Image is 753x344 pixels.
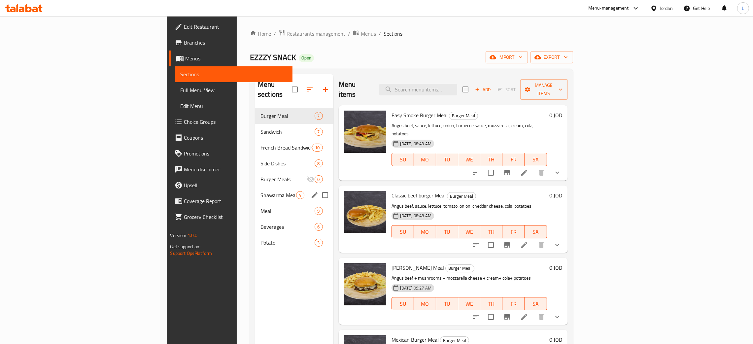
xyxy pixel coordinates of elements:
span: Beverages [260,223,314,231]
span: Promotions [184,150,287,157]
a: Coverage Report [169,193,292,209]
div: Potato3 [255,235,333,251]
span: SU [394,155,411,164]
button: delete [533,309,549,325]
div: Shawarma Meals [260,191,296,199]
button: SU [392,225,414,238]
div: Open [299,54,314,62]
button: TH [480,225,502,238]
button: SA [525,297,547,310]
li: / [348,30,350,38]
h2: Menu items [339,80,371,99]
nav: Menu sections [255,105,333,253]
span: Sandwich [260,128,314,136]
span: SU [394,227,411,237]
span: Burger Meal [447,192,476,200]
div: items [315,239,323,247]
span: Add item [472,85,494,95]
span: 0 [315,176,323,183]
span: Select to update [484,310,498,324]
p: Angus beef, sauce, lettuce, onion, barbecue sauce, mozzarella, cream, cola, potatoes [392,121,547,138]
span: Get support on: [170,242,200,251]
a: Edit Menu [175,98,292,114]
span: TU [439,227,456,237]
button: sort-choices [468,237,484,253]
span: Easy Smoke Burger Meal [392,110,448,120]
span: 9 [315,208,323,214]
button: FR [502,297,525,310]
span: TH [483,155,500,164]
div: items [296,191,304,199]
a: Restaurants management [279,29,345,38]
button: FR [502,153,525,166]
span: Select section [459,83,472,96]
span: 1.0.0 [188,231,198,240]
span: MO [417,227,433,237]
span: Open [299,55,314,61]
button: Add [472,85,494,95]
div: items [315,159,323,167]
button: MO [414,225,436,238]
div: items [315,223,323,231]
span: Select to update [484,166,498,180]
span: MO [417,299,433,309]
div: Meal9 [255,203,333,219]
span: import [491,53,523,61]
div: Burger Meals [260,175,306,183]
div: French Bread Sandwich or Saj10 [255,140,333,155]
nav: breadcrumb [250,29,573,38]
button: FR [502,225,525,238]
span: 10 [312,145,322,151]
a: Menus [169,51,292,66]
a: Full Menu View [175,82,292,98]
button: TU [436,297,458,310]
span: [DATE] 08:43 AM [397,141,434,147]
div: Burger Meal7 [255,108,333,124]
h6: 0 JOD [550,263,563,272]
span: Coupons [184,134,287,142]
span: Sort sections [302,82,318,97]
span: Choice Groups [184,118,287,126]
button: SU [392,153,414,166]
a: Menu disclaimer [169,161,292,177]
a: Choice Groups [169,114,292,130]
p: Angus beef + mushrooms + mozzarella cheese + cream+ cola+ potatoes [392,274,547,282]
div: items [315,112,323,120]
span: Select section first [494,85,520,95]
span: Burger Meal [260,112,314,120]
div: Potato [260,239,314,247]
span: 3 [315,240,323,246]
span: WE [461,299,478,309]
span: WE [461,227,478,237]
img: Classic beef burger Meal [344,191,386,233]
span: Menu disclaimer [184,165,287,173]
span: Restaurants management [287,30,345,38]
button: export [531,51,573,63]
a: Edit menu item [520,241,528,249]
span: 8 [315,160,323,167]
span: SA [527,227,544,237]
div: Side Dishes8 [255,155,333,171]
span: SA [527,155,544,164]
a: Edit menu item [520,169,528,177]
button: TH [480,153,502,166]
span: Edit Restaurant [184,23,287,31]
span: FR [505,155,522,164]
span: Manage items [526,81,563,98]
span: [DATE] 08:48 AM [397,213,434,219]
div: Burger Meal [447,192,476,200]
span: 6 [315,224,323,230]
div: Menu-management [588,4,629,12]
span: Meal [260,207,314,215]
p: Angus beef, sauce, lettuce, tomato, onion, cheddar cheese, cola, potatoes [392,202,547,210]
h6: 0 JOD [550,111,563,120]
a: Promotions [169,146,292,161]
button: Branch-specific-item [499,309,515,325]
button: show more [549,309,565,325]
button: delete [533,165,549,181]
button: show more [549,237,565,253]
input: search [379,84,457,95]
span: SU [394,299,411,309]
